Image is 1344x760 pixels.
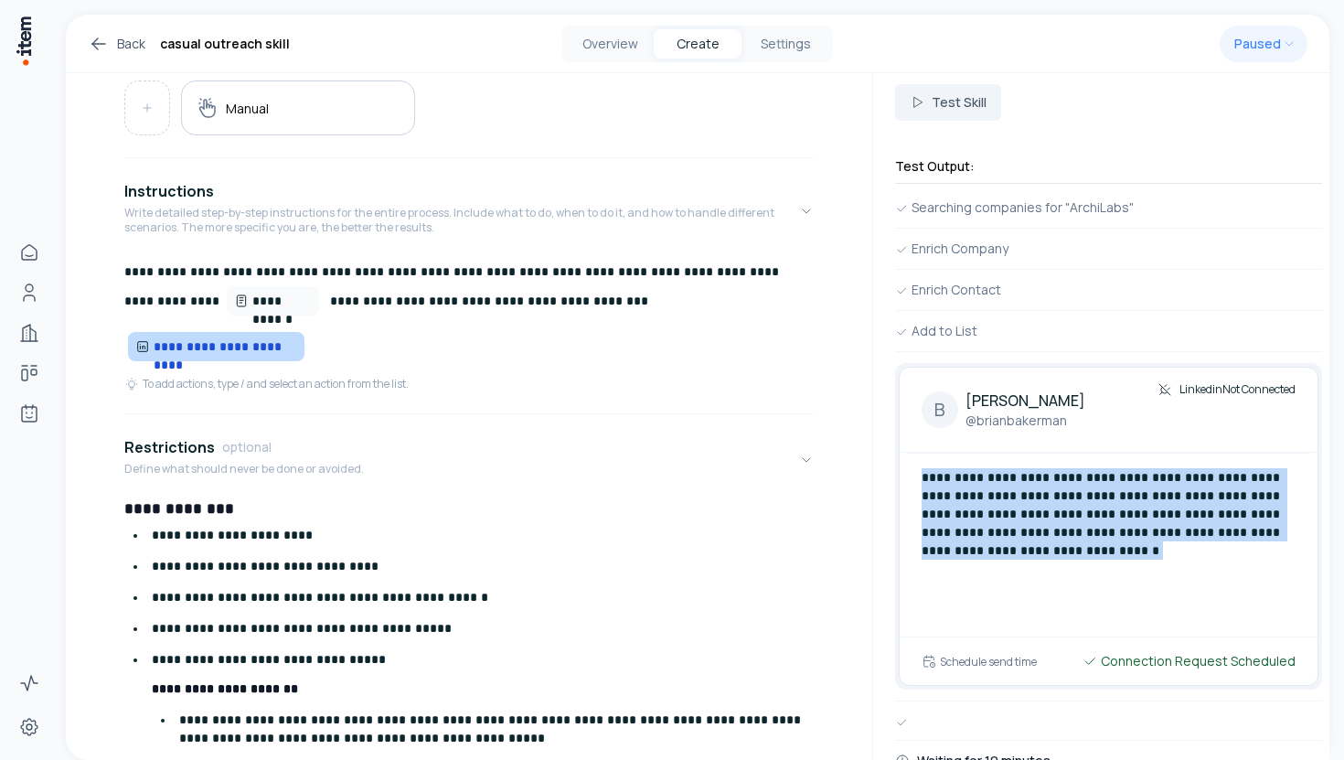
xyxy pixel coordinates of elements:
[11,709,48,745] a: Settings
[15,15,33,67] img: Item Brain Logo
[124,498,814,758] div: RestrictionsoptionalDefine what should never be done or avoided.
[895,84,1001,121] button: Test Skill
[1179,382,1296,397] span: Linkedin Not Connected
[124,422,814,498] button: RestrictionsoptionalDefine what should never be done or avoided.
[88,33,145,55] a: Back
[124,436,215,458] h4: Restrictions
[940,654,1037,669] h6: Schedule send time
[11,315,48,351] a: Companies
[11,665,48,701] a: Activity
[1101,652,1296,670] span: Connection Request Scheduled
[895,322,1322,340] div: Add to List
[895,281,1322,299] div: Enrich Contact
[895,240,1322,258] div: Enrich Company
[741,29,829,59] button: Settings
[965,412,1085,430] a: @brianbakerman
[654,29,741,59] button: Create
[11,395,48,432] a: Agents
[160,33,290,55] h1: casual outreach skill
[124,206,799,235] p: Write detailed step-by-step instructions for the entire process. Include what to do, when to do i...
[222,438,272,456] span: optional
[124,377,409,391] div: To add actions, type / and select an action from the list.
[124,257,814,406] div: InstructionsWrite detailed step-by-step instructions for the entire process. Include what to do, ...
[895,198,1322,217] div: Searching companies for "ArchiLabs"
[226,100,269,117] h5: Manual
[11,274,48,311] a: People
[11,355,48,391] a: Deals
[124,80,814,150] div: Triggers
[965,390,1085,412] h4: [PERSON_NAME]
[124,462,364,476] p: Define what should never be done or avoided.
[566,29,654,59] button: Overview
[124,166,814,257] button: InstructionsWrite detailed step-by-step instructions for the entire process. Include what to do, ...
[895,157,1322,176] h3: Test Output:
[11,234,48,271] a: Home
[124,180,214,202] h4: Instructions
[922,391,958,428] div: B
